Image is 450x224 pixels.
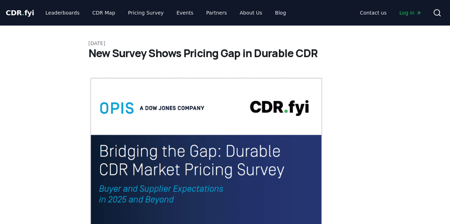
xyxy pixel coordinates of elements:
[122,6,169,19] a: Pricing Survey
[40,6,292,19] nav: Main
[22,9,25,17] span: .
[89,47,362,60] h1: New Survey Shows Pricing Gap in Durable CDR
[87,6,121,19] a: CDR Map
[354,6,392,19] a: Contact us
[399,9,422,16] span: Log in
[354,6,427,19] nav: Main
[234,6,268,19] a: About Us
[89,40,362,47] p: [DATE]
[201,6,233,19] a: Partners
[394,6,427,19] a: Log in
[40,6,85,19] a: Leaderboards
[6,8,34,18] a: CDR.fyi
[171,6,199,19] a: Events
[269,6,292,19] a: Blog
[6,9,34,17] span: CDR fyi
